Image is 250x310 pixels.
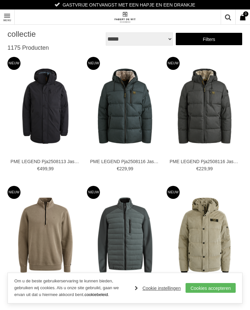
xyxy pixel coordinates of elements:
[170,159,240,164] a: PME LEGEND Pja2508116 Jassen
[49,166,54,171] span: 99
[167,197,243,273] img: PME LEGEND Pja2508104 Jassen
[206,166,208,171] span: ,
[208,166,213,171] span: 99
[7,45,49,51] span: 1175 Producten
[127,166,128,171] span: ,
[167,68,243,144] img: PME LEGEND Pja2508116 Jassen
[7,197,83,273] img: CAST IRON Csw2508443 Truien
[135,283,181,293] a: Cookie instellingen
[199,166,206,171] span: 229
[87,197,163,273] img: CAST IRON Cja2508141 Jassen
[37,166,40,171] span: €
[175,32,243,45] a: Filters
[117,166,119,171] span: €
[14,278,128,298] p: Om u de beste gebruikerservaring te kunnen bieden, gebruiken wij cookies. Als u onze site gebruik...
[186,283,236,293] a: Cookies accepteren
[243,11,248,17] span: 0
[7,29,49,39] h1: collectie
[84,292,108,297] a: cookiebeleid
[7,68,83,144] img: PME LEGEND Pja2508113 Jassen
[114,12,136,23] img: Fabert de Wit
[119,166,127,171] span: 229
[196,166,199,171] span: €
[128,166,133,171] span: 99
[87,68,163,144] img: PME LEGEND Pja2508116 Jassen
[66,10,184,24] a: Fabert de Wit
[47,166,49,171] span: ,
[90,159,160,164] a: PME LEGEND Pja2508116 Jassen
[10,159,80,164] a: PME LEGEND Pja2508113 Jassen
[40,166,47,171] span: 499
